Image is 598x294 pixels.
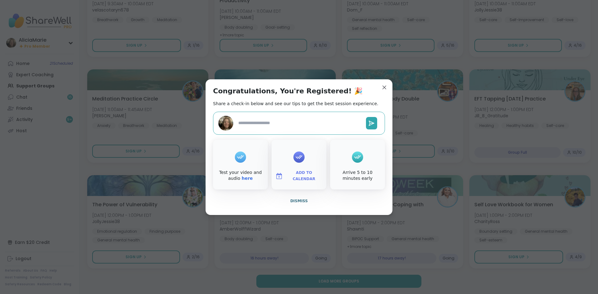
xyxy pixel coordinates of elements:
img: ShareWell Logomark [275,172,283,180]
span: Dismiss [290,199,308,203]
h2: Share a check-in below and see our tips to get the best session experience. [213,100,378,107]
button: Add to Calendar [273,170,325,183]
div: Arrive 5 to 10 minutes early [331,170,384,182]
span: Add to Calendar [285,170,323,182]
h1: Congratulations, You're Registered! 🎉 [213,87,363,96]
img: AliciaMarie [218,116,233,131]
a: here [242,176,253,181]
div: Test your video and audio [214,170,267,182]
button: Dismiss [213,194,385,208]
